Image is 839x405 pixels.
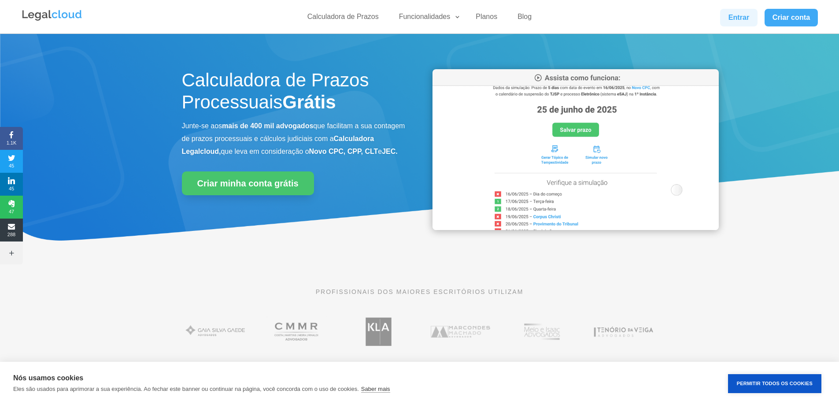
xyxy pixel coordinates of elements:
img: Legalcloud Logo [21,9,83,22]
strong: Grátis [282,92,336,112]
b: mais de 400 mil advogados [222,122,313,130]
img: Koury Lopes Advogados [345,313,412,350]
p: Junte-se aos que facilitam a sua contagem de prazos processuais e cálculos judiciais com a que le... [182,120,407,158]
a: Calculadora de Prazos [302,12,384,25]
a: Funcionalidades [394,12,461,25]
img: Tenório da Veiga Advogados [590,313,657,350]
p: PROFISSIONAIS DOS MAIORES ESCRITÓRIOS UTILIZAM [182,287,658,297]
b: JEC. [382,148,398,155]
a: Blog [512,12,537,25]
a: Planos [470,12,503,25]
a: Calculadora de Prazos Processuais da Legalcloud [432,224,719,231]
a: Entrar [720,9,757,26]
img: Profissionais do escritório Melo e Isaac Advogados utilizam a Legalcloud [508,313,576,350]
img: Marcondes Machado Advogados utilizam a Legalcloud [427,313,494,350]
a: Saber mais [361,386,390,393]
img: Calculadora de Prazos Processuais da Legalcloud [432,69,719,230]
strong: Nós usamos cookies [13,374,83,382]
a: Criar minha conta grátis [182,171,314,195]
p: Eles são usados para aprimorar a sua experiência. Ao fechar este banner ou continuar na página, v... [13,386,359,392]
b: Calculadora Legalcloud, [182,135,374,155]
img: Gaia Silva Gaede Advogados Associados [182,313,249,350]
h1: Calculadora de Prazos Processuais [182,69,407,118]
b: Novo CPC, CPP, CLT [309,148,378,155]
a: Criar conta [765,9,818,26]
a: Logo da Legalcloud [21,16,83,23]
button: Permitir Todos os Cookies [728,374,821,393]
img: Costa Martins Meira Rinaldi Advogados [263,313,331,350]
